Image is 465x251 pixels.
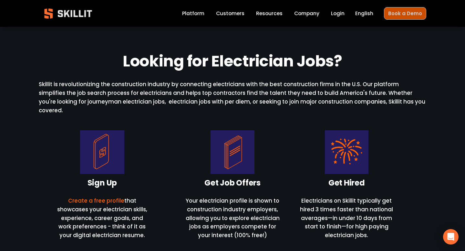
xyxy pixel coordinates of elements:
a: folder dropdown [256,9,283,18]
a: Book a Demo [384,7,426,20]
div: Open Intercom Messenger [443,229,459,245]
strong: Get Hired [328,177,365,190]
p: Skillit is revolutionizing the construction industry by connecting electricians with the best con... [39,80,426,115]
img: Skillit [39,4,98,23]
p: Your electrician profile is shown to construction industry employers, allowing you to explore ele... [185,196,280,240]
p: Electricians on Skillit typically get hired 3 times faster than national averages—in under 10 day... [299,196,394,240]
strong: Get Job Offers [204,177,261,190]
p: that showcases your electrician skills, experience, career goals, and work preferences - think of... [55,196,150,240]
a: Login [331,9,345,18]
span: English [355,10,373,17]
strong: Looking for Electrician Jobs? [123,49,342,76]
div: language picker [355,9,373,18]
a: Company [294,9,319,18]
span: Resources [256,10,283,17]
strong: Sign Up [88,177,117,190]
a: Platform [182,9,204,18]
a: Customers [216,9,244,18]
a: Create a free profile [68,197,124,205]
